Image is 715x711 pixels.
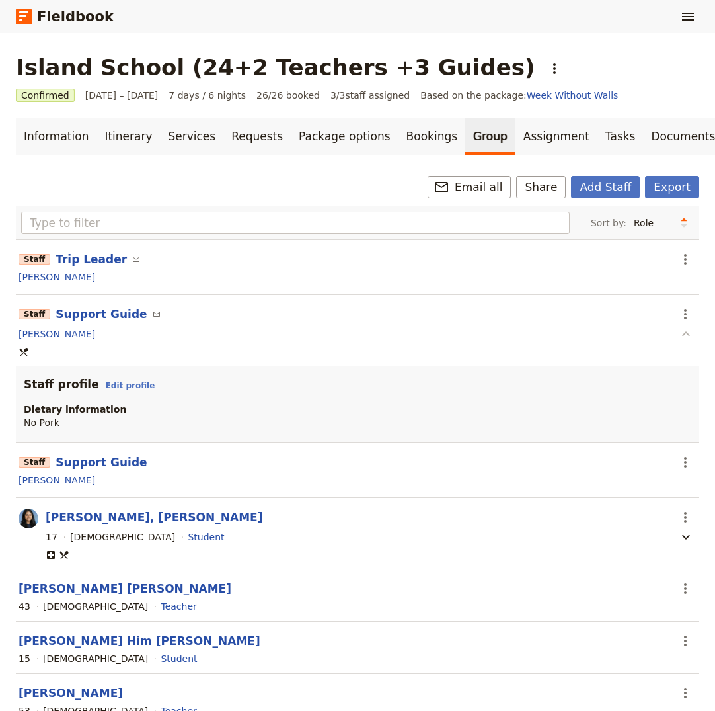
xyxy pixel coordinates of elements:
[516,176,566,198] button: Share
[674,213,694,233] button: Change sort direction
[674,577,696,600] button: Actions
[56,306,147,322] button: Support Guide
[674,630,696,652] button: Actions
[21,212,570,234] input: Type to filter
[674,303,696,325] button: Actions
[19,271,95,284] a: [PERSON_NAME]
[256,89,320,102] span: 26/26 booked
[515,118,597,155] a: Assignment
[428,176,511,198] button: ​Email all
[543,58,566,80] button: Actions
[16,89,75,102] span: Confirmed
[24,403,691,416] h4: Dietary information
[645,176,699,198] button: Export
[571,176,640,198] button: Add Staff
[597,118,644,155] a: Tasks
[85,89,159,102] span: [DATE] – [DATE]
[16,118,96,155] a: Information
[153,307,161,320] a: Email Kaylah Emerson
[56,251,127,267] button: Trip Leader
[46,509,262,525] button: [PERSON_NAME], [PERSON_NAME]
[127,253,140,266] span: ​
[591,216,626,230] span: Sort by:
[19,309,50,319] span: Staff
[16,5,114,28] a: Fieldbook
[96,118,160,155] a: Itinerary
[420,89,618,102] span: Based on the package:
[527,90,619,101] a: Week Without Walls
[169,89,246,102] span: 7 days / 6 nights
[19,254,50,265] span: Staff
[674,682,696,704] button: Actions
[19,581,231,597] button: [PERSON_NAME] [PERSON_NAME]
[330,89,410,102] span: 3 / 3 staff assigned
[677,5,699,28] button: Show menu
[56,454,147,470] button: Support Guide
[43,652,148,665] div: [DEMOGRAPHIC_DATA]
[46,530,57,544] div: 17
[398,118,465,155] a: Bookings
[455,179,502,195] span: Email all
[674,248,696,271] button: Actions
[132,252,140,265] a: Email Karl Young
[19,600,30,613] div: 43
[223,118,291,155] a: Requests
[465,118,515,155] a: Group
[19,633,260,649] button: [PERSON_NAME] Him [PERSON_NAME]
[291,118,398,155] a: Package options
[161,118,224,155] a: Services
[161,652,197,665] button: Student
[19,685,123,701] button: [PERSON_NAME]
[147,308,161,321] span: ​
[43,600,148,613] div: [DEMOGRAPHIC_DATA]
[674,451,696,474] button: Actions
[19,652,30,665] div: 15
[24,416,691,429] p: No Pork
[19,457,50,468] span: Staff
[16,54,535,81] h1: Island School (24+2 Teachers +3 Guides)
[106,381,155,390] a: Edit profile
[161,600,196,613] button: Teacher
[19,509,38,528] img: Profile
[19,327,95,341] a: [PERSON_NAME]
[674,506,696,528] button: Actions
[188,530,224,544] button: Student
[19,474,95,487] a: [PERSON_NAME]
[24,376,691,392] h3: Staff profile
[628,213,674,233] select: Sort by:
[70,530,175,544] div: [DEMOGRAPHIC_DATA]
